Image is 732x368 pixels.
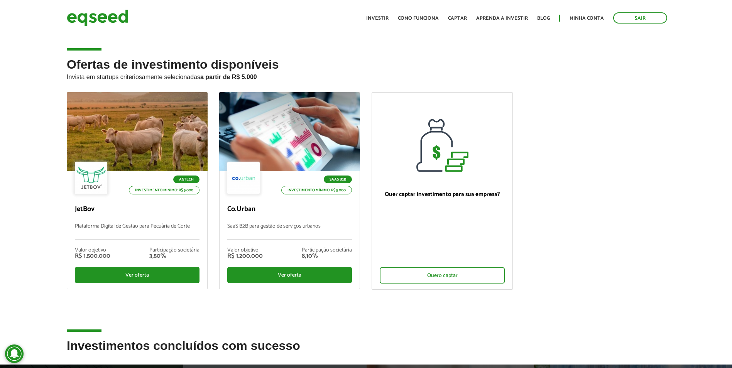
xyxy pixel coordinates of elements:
p: Co.Urban [227,205,352,214]
a: Sair [613,12,667,24]
strong: a partir de R$ 5.000 [200,74,257,80]
a: Minha conta [570,16,604,21]
p: Quer captar investimento para sua empresa? [380,191,504,198]
h2: Investimentos concluídos com sucesso [67,339,665,364]
div: Participação societária [149,248,199,253]
p: Investimento mínimo: R$ 5.000 [281,186,352,194]
div: Valor objetivo [75,248,110,253]
a: SaaS B2B Investimento mínimo: R$ 5.000 Co.Urban SaaS B2B para gestão de serviços urbanos Valor ob... [219,92,360,289]
a: Captar [448,16,467,21]
p: SaaS B2B [324,176,352,183]
div: R$ 1.200.000 [227,253,263,259]
div: Ver oferta [227,267,352,283]
p: Plataforma Digital de Gestão para Pecuária de Corte [75,223,199,240]
a: Agtech Investimento mínimo: R$ 5.000 JetBov Plataforma Digital de Gestão para Pecuária de Corte V... [67,92,208,289]
div: Quero captar [380,267,504,284]
p: Invista em startups criteriosamente selecionadas [67,71,665,81]
div: 3,50% [149,253,199,259]
p: Agtech [173,176,199,183]
a: Quer captar investimento para sua empresa? Quero captar [372,92,512,290]
div: Ver oferta [75,267,199,283]
a: Como funciona [398,16,439,21]
div: 8,10% [302,253,352,259]
p: SaaS B2B para gestão de serviços urbanos [227,223,352,240]
h2: Ofertas de investimento disponíveis [67,58,665,92]
div: Valor objetivo [227,248,263,253]
div: R$ 1.500.000 [75,253,110,259]
p: Investimento mínimo: R$ 5.000 [129,186,199,194]
div: Participação societária [302,248,352,253]
a: Investir [366,16,389,21]
p: JetBov [75,205,199,214]
a: Aprenda a investir [476,16,528,21]
img: EqSeed [67,8,128,28]
a: Blog [537,16,550,21]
